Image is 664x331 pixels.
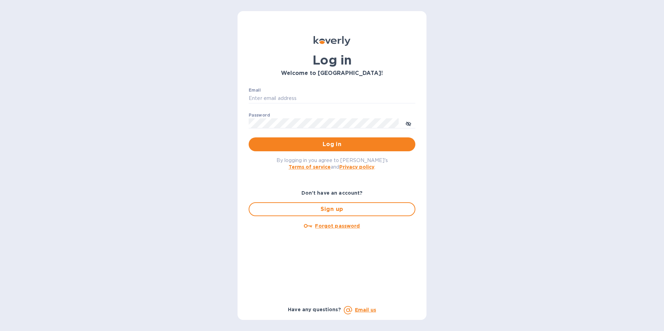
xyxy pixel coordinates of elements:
[254,140,410,148] span: Log in
[301,190,363,196] b: Don't have an account?
[249,137,415,151] button: Log in
[249,70,415,77] h3: Welcome to [GEOGRAPHIC_DATA]!
[401,116,415,130] button: toggle password visibility
[249,53,415,67] h1: Log in
[249,93,415,104] input: Enter email address
[255,205,409,213] span: Sign up
[314,36,350,46] img: Koverly
[249,88,261,92] label: Email
[288,307,341,312] b: Have any questions?
[289,164,331,170] a: Terms of service
[339,164,374,170] a: Privacy policy
[249,113,270,117] label: Password
[276,158,388,170] span: By logging in you agree to [PERSON_NAME]'s and .
[249,202,415,216] button: Sign up
[355,307,376,313] a: Email us
[315,223,360,229] u: Forgot password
